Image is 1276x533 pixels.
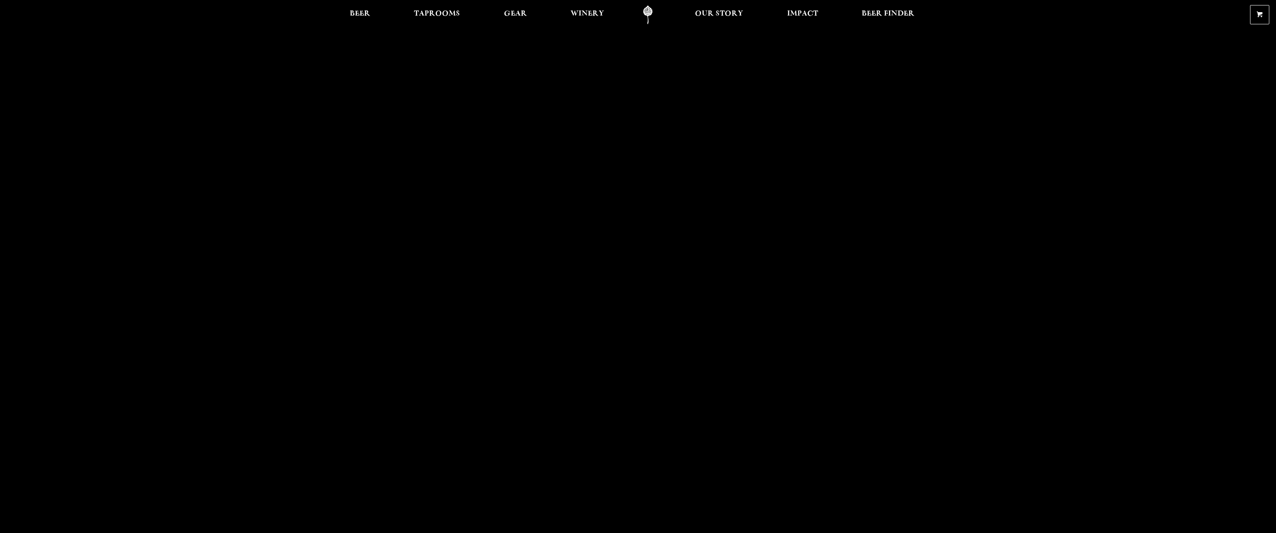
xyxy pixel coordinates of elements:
a: Our Story [690,5,749,24]
span: Beer [350,10,370,17]
a: Taprooms [408,5,465,24]
span: Impact [787,10,818,17]
a: Beer Finder [856,5,920,24]
a: Odell Home [632,5,664,24]
span: Taprooms [414,10,460,17]
a: Gear [499,5,532,24]
span: Gear [504,10,527,17]
a: Beer [344,5,376,24]
span: Our Story [695,10,743,17]
span: Beer Finder [862,10,914,17]
a: Winery [565,5,610,24]
span: Winery [571,10,604,17]
a: Impact [782,5,824,24]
